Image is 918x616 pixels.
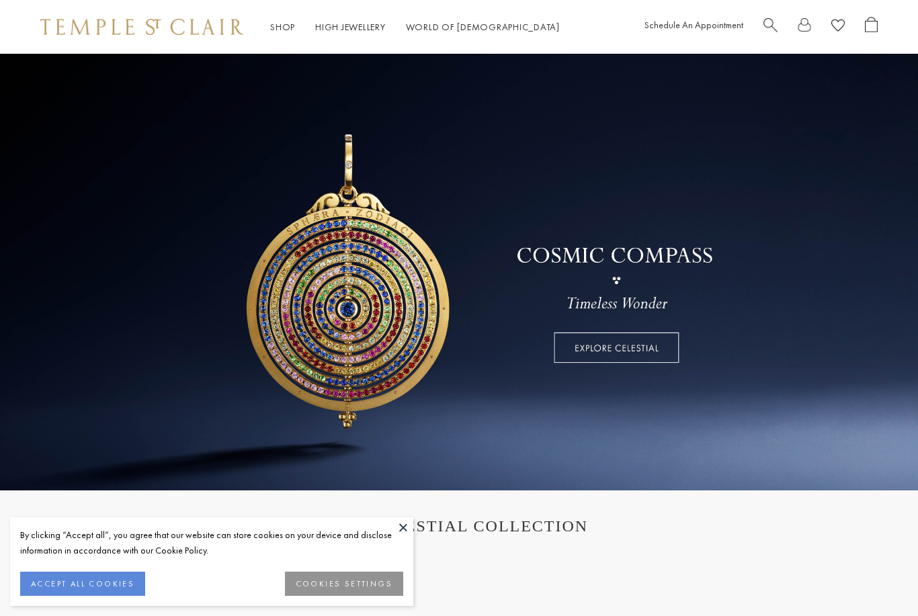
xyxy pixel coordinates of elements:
iframe: Gorgias live chat messenger [851,553,905,603]
img: Temple St. Clair [40,19,243,35]
a: High JewelleryHigh Jewellery [315,21,386,33]
h1: THE CELESTIAL COLLECTION [54,517,864,535]
button: ACCEPT ALL COOKIES [20,572,145,596]
a: ShopShop [270,21,295,33]
nav: Main navigation [270,19,560,36]
a: Open Shopping Bag [865,17,878,38]
a: Schedule An Appointment [644,19,743,31]
a: World of [DEMOGRAPHIC_DATA]World of [DEMOGRAPHIC_DATA] [406,21,560,33]
button: COOKIES SETTINGS [285,572,403,596]
a: Search [763,17,778,38]
div: By clicking “Accept all”, you agree that our website can store cookies on your device and disclos... [20,527,403,558]
a: View Wishlist [831,17,845,38]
